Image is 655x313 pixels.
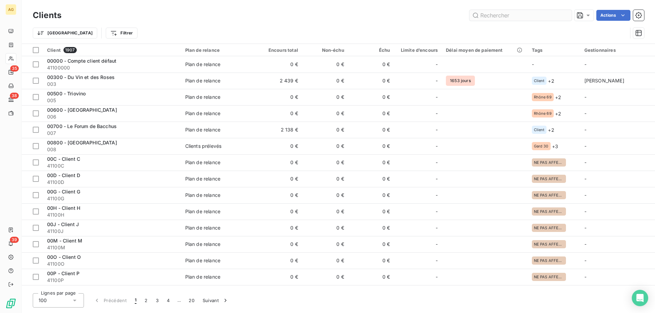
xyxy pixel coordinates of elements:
span: 35 [10,65,19,72]
span: 41100M [47,244,177,251]
td: 0 € [348,105,394,122]
span: 00P - Client P [47,270,79,276]
div: Gestionnaires [584,47,651,53]
button: 2 [141,293,151,308]
span: + 3 [552,143,558,150]
td: 0 € [302,252,348,269]
span: - [436,126,438,133]
div: Plan de relance [185,77,220,84]
td: 0 € [302,203,348,220]
span: - [584,274,586,280]
span: - [436,159,438,166]
td: 0 € [302,122,348,138]
td: 0 € [256,187,302,203]
span: 100 [39,297,47,304]
div: Plan de relance [185,110,220,117]
span: 00M - Client M [47,238,82,244]
span: 41100P [47,277,177,284]
td: 0 € [302,138,348,154]
button: [GEOGRAPHIC_DATA] [33,28,97,38]
span: - [584,241,586,247]
span: - [436,143,438,150]
button: 3 [152,293,163,308]
td: 0 € [348,220,394,236]
span: - [436,208,438,215]
button: Suivant [199,293,233,308]
button: 20 [185,293,199,308]
span: 41100H [47,212,177,218]
span: 38 [10,93,19,99]
td: 0 € [302,285,348,301]
span: 41100D [47,179,177,186]
span: NE PAS AFFECTER [534,193,564,197]
td: 0 € [302,236,348,252]
span: - [532,61,534,67]
span: + 2 [548,126,554,134]
td: 2 138 € [256,122,302,138]
span: 007 [47,130,177,137]
span: - [584,110,586,116]
span: - [436,273,438,280]
span: Rhône 69 [534,111,552,115]
td: 0 € [256,269,302,285]
span: Rhône 69 [534,95,552,99]
div: AG [5,4,16,15]
td: 0 € [302,89,348,105]
td: 0 € [348,187,394,203]
td: 0 € [256,56,302,73]
div: Plan de relance [185,61,220,68]
span: 003 [47,81,177,88]
div: Délai moyen de paiement [446,47,523,53]
div: Plan de relance [185,208,220,215]
span: - [436,61,438,68]
span: - [584,94,586,100]
span: Client [534,79,545,83]
button: Filtrer [106,28,137,38]
span: Client [47,47,61,53]
td: 0 € [302,171,348,187]
span: + 2 [555,94,561,101]
td: 0 € [302,269,348,285]
span: 39 [10,237,19,243]
div: Plan de relance [185,224,220,231]
span: 00500 - Triovino [47,91,86,96]
td: 0 € [256,236,302,252]
button: 1 [131,293,141,308]
span: - [584,257,586,263]
td: 0 € [256,89,302,105]
img: Logo LeanPay [5,298,16,309]
td: 0 € [302,73,348,89]
span: 00G - Client G [47,189,80,194]
td: 0 € [348,154,394,171]
td: 0 € [348,89,394,105]
div: Plan de relance [185,192,220,199]
span: 41100G [47,195,177,202]
div: Limite d’encours [398,47,438,53]
h3: Clients [33,9,61,21]
span: - [584,159,586,165]
span: 00700 - Le Forum de Bacchus [47,123,117,129]
td: 0 € [348,269,394,285]
span: - [436,77,438,84]
div: Plan de relance [185,159,220,166]
span: 00600 - [GEOGRAPHIC_DATA] [47,107,117,113]
span: - [436,241,438,248]
span: - [436,94,438,100]
button: Actions [596,10,630,21]
span: - [584,143,586,149]
span: 006 [47,113,177,120]
td: 0 € [256,171,302,187]
span: - [436,224,438,231]
span: 00H - Client H [47,205,80,211]
td: 0 € [348,203,394,220]
span: 00O - Client O [47,254,81,260]
td: 2 439 € [256,73,302,89]
td: 0 € [348,236,394,252]
span: 00800 - [GEOGRAPHIC_DATA] [47,140,117,145]
td: 0 € [348,252,394,269]
span: 00C - Client C [47,156,80,162]
td: 0 € [348,56,394,73]
span: - [584,61,586,67]
span: NE PAS AFFECTER [534,242,564,246]
td: 0 € [348,285,394,301]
